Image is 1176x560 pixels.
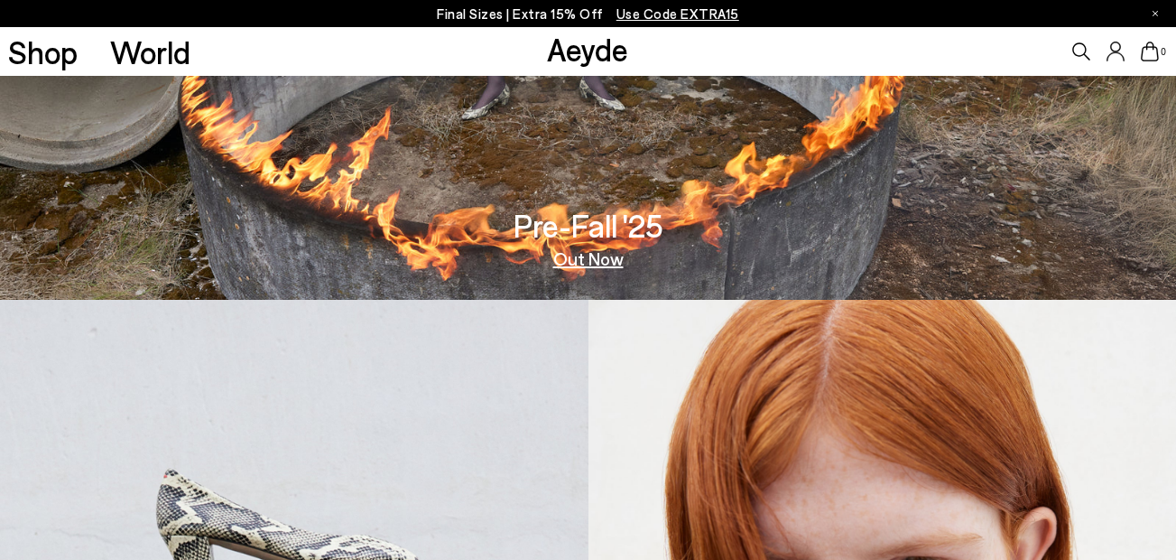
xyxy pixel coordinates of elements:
[514,210,663,241] h3: Pre-Fall '25
[437,3,739,25] p: Final Sizes | Extra 15% Off
[547,30,628,68] a: Aeyde
[8,36,78,68] a: Shop
[616,5,739,22] span: Navigate to /collections/ss25-final-sizes
[553,249,624,267] a: Out Now
[1159,47,1168,57] span: 0
[110,36,190,68] a: World
[1141,42,1159,61] a: 0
